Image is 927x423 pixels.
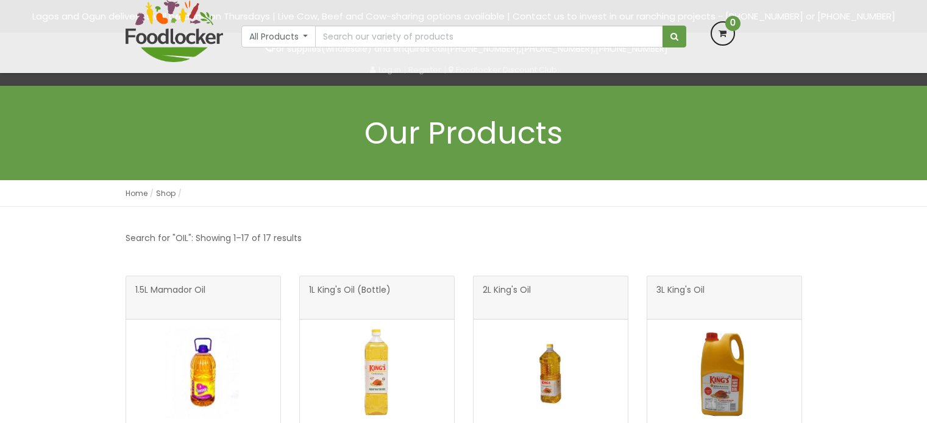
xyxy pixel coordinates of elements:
[157,327,249,419] img: 1.5L Mamador Oil
[241,26,316,47] button: All Products
[315,26,662,47] input: Search our variety of products
[309,285,391,310] span: 1L King's Oil (Bottle)
[851,347,927,405] iframe: chat widget
[126,231,302,245] p: Search for "OIL": Showing 1–17 of 17 results
[656,285,705,310] span: 3L King's Oil
[483,285,531,310] span: 2L King's Oil
[678,327,770,419] img: 3L King's Oil
[725,16,741,31] span: 0
[505,327,596,419] img: 2L King's Oil
[126,116,802,150] h1: Our Products
[156,188,176,198] a: Shop
[126,188,147,198] a: Home
[135,285,205,310] span: 1.5L Mamador Oil
[331,327,422,419] img: 1L King's Oil (Bottle)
